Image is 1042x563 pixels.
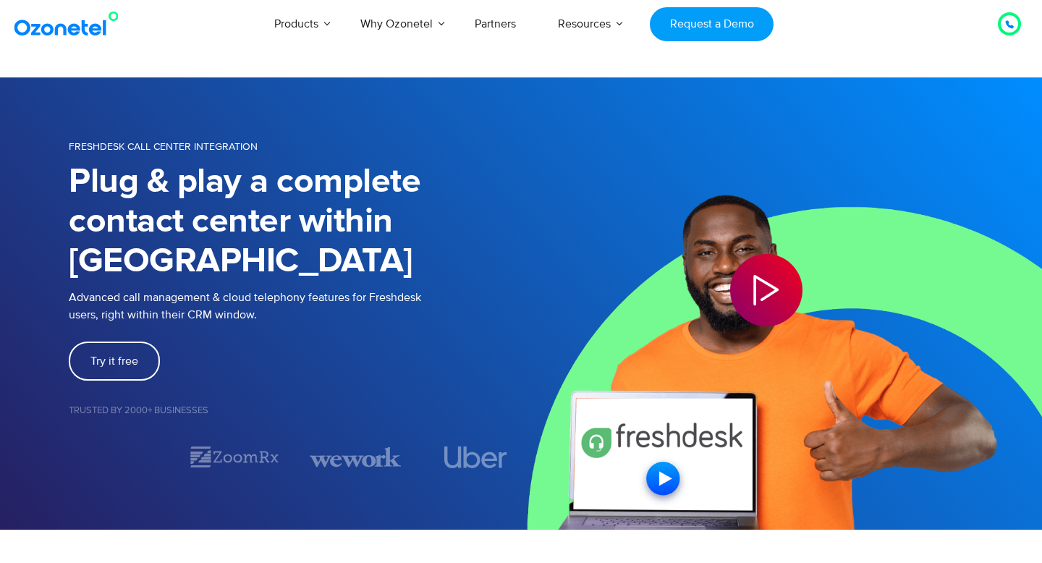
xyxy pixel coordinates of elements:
[310,444,401,470] div: 3 / 7
[90,355,138,367] span: Try it free
[444,446,507,468] img: uber
[69,289,521,323] p: Advanced call management & cloud telephony features for Freshdesk users, right within their CRM w...
[69,162,521,281] h1: Plug & play a complete contact center within [GEOGRAPHIC_DATA]
[69,449,160,466] div: 1 / 7
[650,7,774,41] a: Request a Demo
[430,446,521,468] div: 4 / 7
[69,444,521,470] div: Image Carousel
[69,342,160,381] a: Try it free
[69,406,521,415] h5: Trusted by 2000+ Businesses
[189,444,280,470] div: 2 / 7
[730,254,802,326] div: Play Video
[189,444,280,470] img: zoomrx
[69,140,258,153] span: FRESHDESK CALL CENTER INTEGRATION
[310,444,401,470] img: wework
